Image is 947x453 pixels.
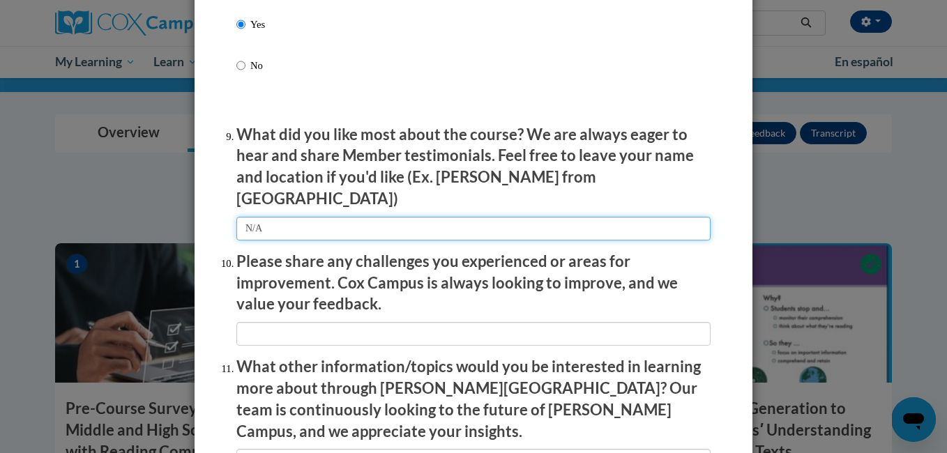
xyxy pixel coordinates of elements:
p: Yes [250,17,265,32]
p: What other information/topics would you be interested in learning more about through [PERSON_NAME... [236,356,711,442]
p: Please share any challenges you experienced or areas for improvement. Cox Campus is always lookin... [236,251,711,315]
input: Yes [236,17,245,32]
input: No [236,58,245,73]
p: No [250,58,265,73]
p: What did you like most about the course? We are always eager to hear and share Member testimonial... [236,124,711,210]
